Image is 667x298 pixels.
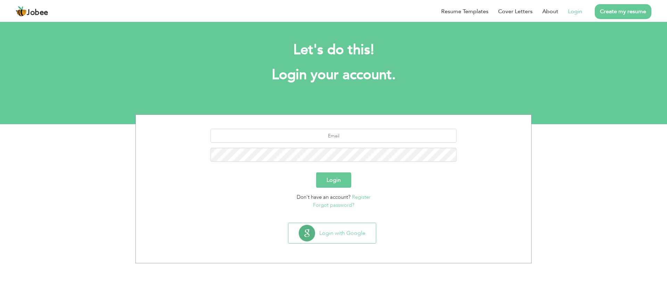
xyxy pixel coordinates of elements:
input: Email [211,129,457,143]
a: Cover Letters [498,7,533,16]
h1: Login your account. [146,66,521,84]
a: Create my resume [595,4,651,19]
a: Login [568,7,582,16]
a: Jobee [16,6,48,17]
button: Login [316,172,351,188]
a: Register [352,194,371,201]
a: Forgot password? [313,202,354,208]
a: About [542,7,558,16]
img: jobee.io [16,6,27,17]
a: Resume Templates [441,7,488,16]
span: Don't have an account? [297,194,351,201]
button: Login with Google [288,223,376,243]
h2: Let's do this! [146,41,521,59]
span: Jobee [27,9,48,17]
